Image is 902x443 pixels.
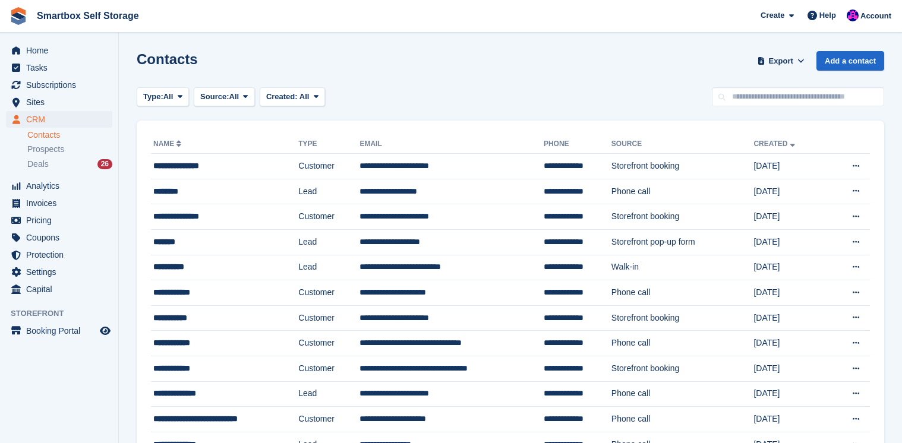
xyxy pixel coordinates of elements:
[194,87,255,107] button: Source: All
[753,305,827,331] td: [DATE]
[860,10,891,22] span: Account
[753,179,827,204] td: [DATE]
[137,51,198,67] h1: Contacts
[27,144,64,155] span: Prospects
[98,324,112,338] a: Preview store
[26,178,97,194] span: Analytics
[26,195,97,211] span: Invoices
[298,407,359,432] td: Customer
[6,264,112,280] a: menu
[611,381,754,407] td: Phone call
[6,281,112,298] a: menu
[611,179,754,204] td: Phone call
[611,204,754,230] td: Storefront booking
[6,195,112,211] a: menu
[26,322,97,339] span: Booking Portal
[26,42,97,59] span: Home
[753,356,827,381] td: [DATE]
[298,331,359,356] td: Customer
[298,381,359,407] td: Lead
[298,204,359,230] td: Customer
[298,229,359,255] td: Lead
[143,91,163,103] span: Type:
[6,178,112,194] a: menu
[611,305,754,331] td: Storefront booking
[298,179,359,204] td: Lead
[544,135,611,154] th: Phone
[753,229,827,255] td: [DATE]
[753,280,827,306] td: [DATE]
[6,229,112,246] a: menu
[10,7,27,25] img: stora-icon-8386f47178a22dfd0bd8f6a31ec36ba5ce8667c1dd55bd0f319d3a0aa187defe.svg
[6,246,112,263] a: menu
[26,77,97,93] span: Subscriptions
[27,158,112,170] a: Deals 26
[359,135,543,154] th: Email
[753,154,827,179] td: [DATE]
[611,356,754,381] td: Storefront booking
[26,281,97,298] span: Capital
[27,129,112,141] a: Contacts
[163,91,174,103] span: All
[753,140,797,148] a: Created
[298,305,359,331] td: Customer
[26,94,97,110] span: Sites
[26,229,97,246] span: Coupons
[611,280,754,306] td: Phone call
[26,264,97,280] span: Settings
[6,111,112,128] a: menu
[6,77,112,93] a: menu
[611,331,754,356] td: Phone call
[26,111,97,128] span: CRM
[32,6,144,26] a: Smartbox Self Storage
[847,10,859,21] img: Sam Austin
[229,91,239,103] span: All
[611,255,754,280] td: Walk-in
[260,87,325,107] button: Created: All
[819,10,836,21] span: Help
[26,246,97,263] span: Protection
[753,255,827,280] td: [DATE]
[6,42,112,59] a: menu
[137,87,189,107] button: Type: All
[611,154,754,179] td: Storefront booking
[753,204,827,230] td: [DATE]
[6,59,112,76] a: menu
[298,255,359,280] td: Lead
[97,159,112,169] div: 26
[153,140,184,148] a: Name
[26,59,97,76] span: Tasks
[298,135,359,154] th: Type
[266,92,298,101] span: Created:
[769,55,793,67] span: Export
[611,135,754,154] th: Source
[298,154,359,179] td: Customer
[298,356,359,381] td: Customer
[6,322,112,339] a: menu
[816,51,884,71] a: Add a contact
[611,407,754,432] td: Phone call
[11,308,118,319] span: Storefront
[27,143,112,156] a: Prospects
[753,407,827,432] td: [DATE]
[6,94,112,110] a: menu
[611,229,754,255] td: Storefront pop-up form
[299,92,310,101] span: All
[200,91,229,103] span: Source:
[753,381,827,407] td: [DATE]
[761,10,784,21] span: Create
[753,331,827,356] td: [DATE]
[298,280,359,306] td: Customer
[26,212,97,229] span: Pricing
[27,159,49,170] span: Deals
[6,212,112,229] a: menu
[755,51,807,71] button: Export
